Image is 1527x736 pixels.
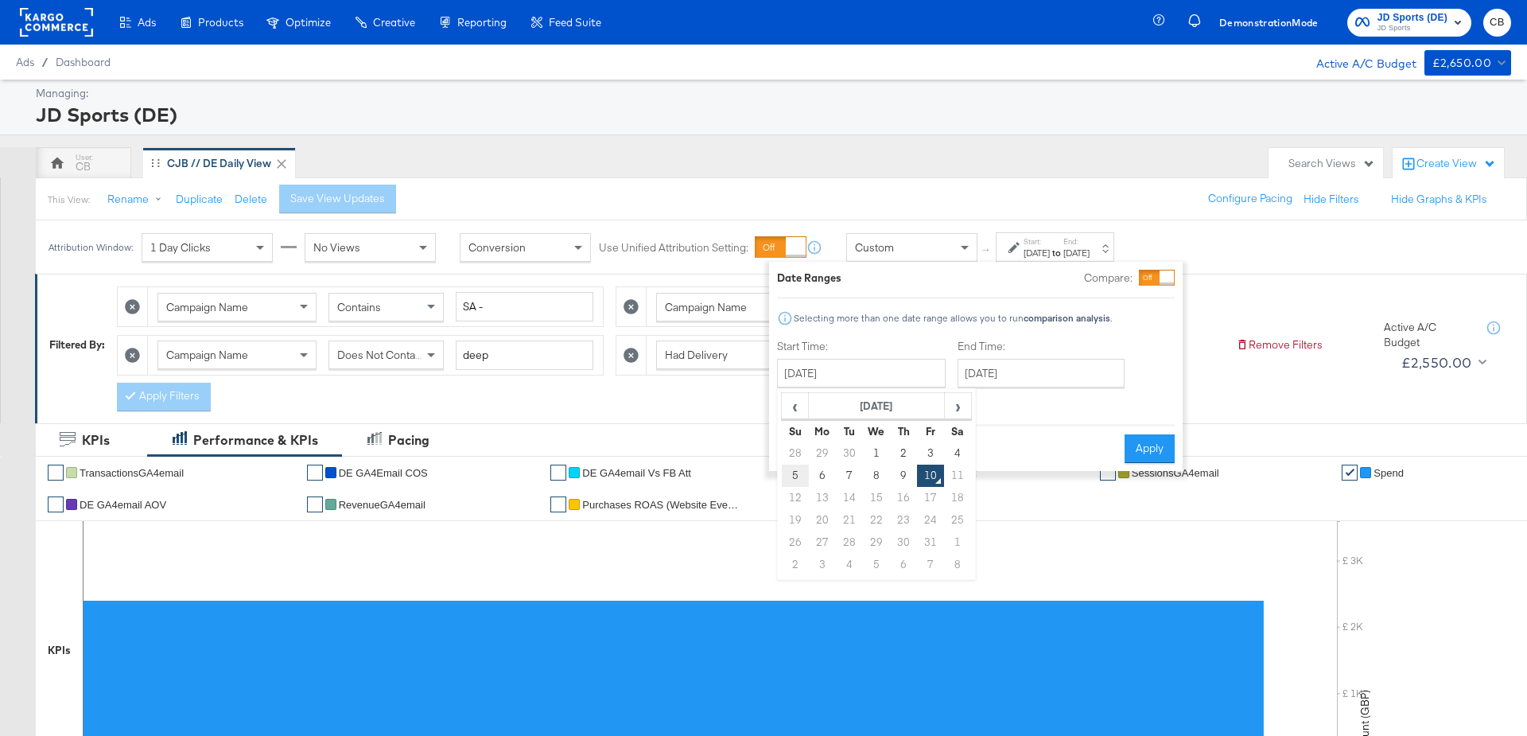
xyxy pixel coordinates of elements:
td: 22 [863,509,890,532]
div: KPIs [82,431,110,450]
span: Ads [138,16,156,29]
span: DE GA4email vs FB Att [582,467,691,479]
th: Sa [944,420,971,442]
span: JD Sports (DE) [1377,10,1447,26]
span: Reporting [457,16,507,29]
span: Demonstration Mode [1219,14,1319,31]
span: Optimize [286,16,331,29]
button: Configure Pacing [1197,185,1304,213]
div: Active A/C Budget [1300,50,1416,74]
span: DE GA4email AOV [80,499,166,511]
span: JD Sports [1377,22,1447,35]
td: 5 [863,554,890,576]
span: ↑ [979,247,994,253]
td: 16 [890,487,917,509]
span: SessionsGA4email [1132,467,1219,479]
td: 19 [782,509,809,532]
span: Does Not Contain [337,348,424,362]
span: Campaign Name [166,300,248,314]
span: Ads [16,56,34,68]
a: ✔ [48,465,64,481]
td: 3 [809,554,836,576]
span: No Views [313,240,360,255]
span: Creative [373,16,415,29]
div: Pacing [388,431,429,450]
td: 30 [836,442,863,465]
button: Hide Filters [1304,192,1359,207]
button: DemonstrationMode [1213,14,1325,31]
td: 30 [890,532,917,554]
span: Conversion [468,240,526,255]
td: 14 [836,487,863,509]
div: Create View [1416,156,1496,172]
div: KPIs [48,643,71,658]
span: 1 Day Clicks [150,240,211,255]
span: ‹ [783,394,807,418]
a: ✔ [307,497,323,512]
label: Compare: [1084,271,1133,286]
td: 27 [809,532,836,554]
td: 2 [890,442,917,465]
span: Products [198,16,243,29]
td: 1 [863,442,890,465]
td: 26 [782,532,809,554]
button: CB [1483,9,1511,37]
td: 7 [917,554,944,576]
a: ✔ [1342,465,1358,481]
td: 28 [836,532,863,554]
div: £2,650.00 [1432,53,1492,73]
td: 21 [836,509,863,532]
div: £2,550.00 [1401,351,1472,375]
button: Remove Filters [1236,337,1323,352]
td: 6 [890,554,917,576]
td: 23 [890,509,917,532]
span: Custom [855,240,894,255]
label: End: [1063,236,1090,247]
td: 10 [917,465,944,487]
button: Delete [235,192,267,207]
td: 20 [809,509,836,532]
span: CB [1490,14,1505,32]
strong: comparison analysis [1024,312,1110,324]
div: Performance & KPIs [193,431,318,450]
td: 4 [944,442,971,465]
label: Start: [1024,236,1050,247]
th: Mo [809,420,836,442]
span: Feed Suite [549,16,601,29]
th: Tu [836,420,863,442]
label: Use Unified Attribution Setting: [599,240,748,255]
button: Rename [96,185,179,214]
span: Campaign Name [166,348,248,362]
div: Drag to reorder tab [151,158,160,167]
a: Dashboard [56,56,111,68]
span: Contains [337,300,381,314]
span: Had Delivery [665,348,728,362]
td: 6 [809,465,836,487]
strong: to [1050,247,1063,259]
div: JD Sports (DE) [36,101,1507,128]
td: 29 [863,532,890,554]
button: Hide Graphs & KPIs [1391,192,1487,207]
span: / [34,56,56,68]
td: 3 [917,442,944,465]
a: ✔ [307,465,323,481]
div: Search Views [1288,156,1375,171]
div: Attribution Window: [48,242,134,253]
span: DE GA4Email COS [339,467,428,479]
span: Purchases ROAS (Website Events) [582,499,741,511]
th: Th [890,420,917,442]
div: This View: [48,193,90,206]
td: 18 [944,487,971,509]
div: CB [76,159,91,174]
a: ✔ [48,497,64,512]
button: £2,650.00 [1424,50,1511,76]
input: Enter a search term [456,341,593,370]
td: 7 [836,465,863,487]
span: RevenueGA4email [339,499,425,511]
td: 31 [917,532,944,554]
th: We [863,420,890,442]
td: 9 [890,465,917,487]
td: 8 [944,554,971,576]
div: Date Ranges [777,271,841,286]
